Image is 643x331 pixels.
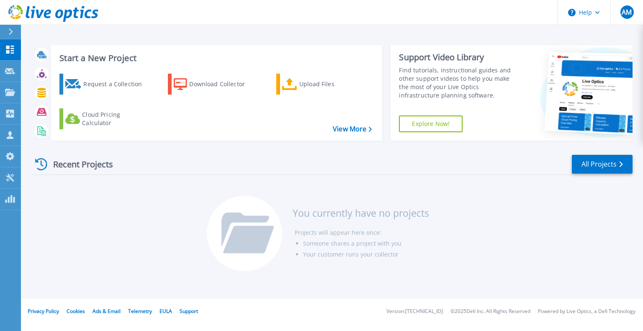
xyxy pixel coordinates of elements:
[189,76,256,92] div: Download Collector
[450,309,530,314] li: © 2025 Dell Inc. All Rights Reserved
[399,66,520,100] div: Find tutorials, instructional guides and other support videos to help you make the most of your L...
[168,74,261,95] a: Download Collector
[295,227,429,238] li: Projects will appear here once:
[82,110,149,127] div: Cloud Pricing Calculator
[83,76,150,92] div: Request a Collection
[67,308,85,315] a: Cookies
[180,308,198,315] a: Support
[59,108,153,129] a: Cloud Pricing Calculator
[303,238,429,249] li: Someone shares a project with you
[538,309,635,314] li: Powered by Live Optics, a Dell Technology
[293,208,429,218] h3: You currently have no projects
[386,309,443,314] li: Version: [TECHNICAL_ID]
[622,9,632,15] span: AM
[299,76,366,92] div: Upload Files
[333,125,372,133] a: View More
[59,74,153,95] a: Request a Collection
[128,308,152,315] a: Telemetry
[93,308,121,315] a: Ads & Email
[303,249,429,260] li: Your customer runs your collector
[399,115,463,132] a: Explore Now!
[572,155,633,174] a: All Projects
[32,154,124,174] div: Recent Projects
[399,52,520,63] div: Support Video Library
[28,308,59,315] a: Privacy Policy
[59,54,372,63] h3: Start a New Project
[276,74,370,95] a: Upload Files
[159,308,172,315] a: EULA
